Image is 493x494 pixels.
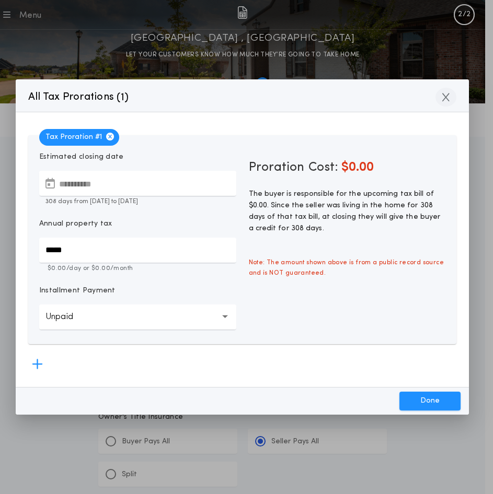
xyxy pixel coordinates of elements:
p: Unpaid [45,311,90,323]
p: Estimated closing date [39,152,236,162]
button: Unpaid [39,304,236,330]
span: Note: The amount shown above is from a public record source and is NOT guaranteed. [243,251,452,285]
p: Annual property tax [39,219,112,229]
input: Annual property tax [39,238,236,263]
p: Installment Payment [39,286,116,296]
span: Proration [249,159,304,176]
span: Tax Proration # 1 [39,129,119,146]
button: Done [399,392,461,410]
p: All Tax Prorations ( ) [28,89,129,105]
span: Cost: [308,161,338,174]
p: $0.00 /day or $0.00 /month [39,264,236,273]
p: 308 days from [DATE] to [DATE] [39,197,236,206]
span: $0.00 [341,161,374,174]
span: 1 [121,92,124,103]
span: The buyer is responsible for the upcoming tax bill of $0.00. Since the seller was living in the h... [249,190,441,232]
